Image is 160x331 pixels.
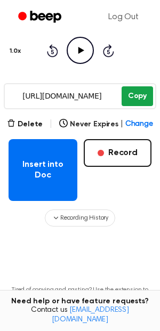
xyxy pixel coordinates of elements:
[9,139,77,201] button: Insert into Doc
[60,213,108,223] span: Recording History
[125,119,153,130] span: Change
[49,118,53,131] span: |
[84,139,151,167] button: Record
[59,119,153,130] button: Never Expires|Change
[6,306,154,325] span: Contact us
[11,7,71,28] a: Beep
[45,209,115,227] button: Recording History
[9,286,151,302] p: Tired of copying and pasting? Use the extension to automatically insert your recordings.
[121,119,123,130] span: |
[122,86,153,106] button: Copy
[7,119,43,130] button: Delete
[52,306,129,324] a: [EMAIL_ADDRESS][DOMAIN_NAME]
[9,42,25,60] button: 1.0x
[98,4,149,30] a: Log Out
